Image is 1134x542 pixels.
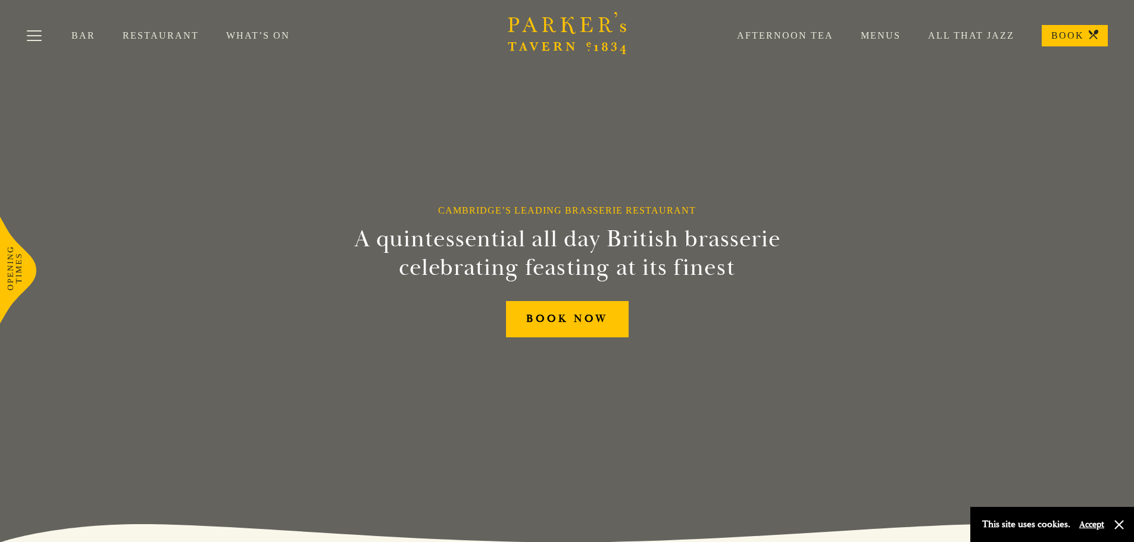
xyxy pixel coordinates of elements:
h2: A quintessential all day British brasserie celebrating feasting at its finest [296,225,839,282]
a: BOOK NOW [506,301,629,337]
h1: Cambridge’s Leading Brasserie Restaurant [438,205,696,216]
p: This site uses cookies. [982,516,1070,533]
button: Accept [1079,519,1104,530]
button: Close and accept [1113,519,1125,531]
